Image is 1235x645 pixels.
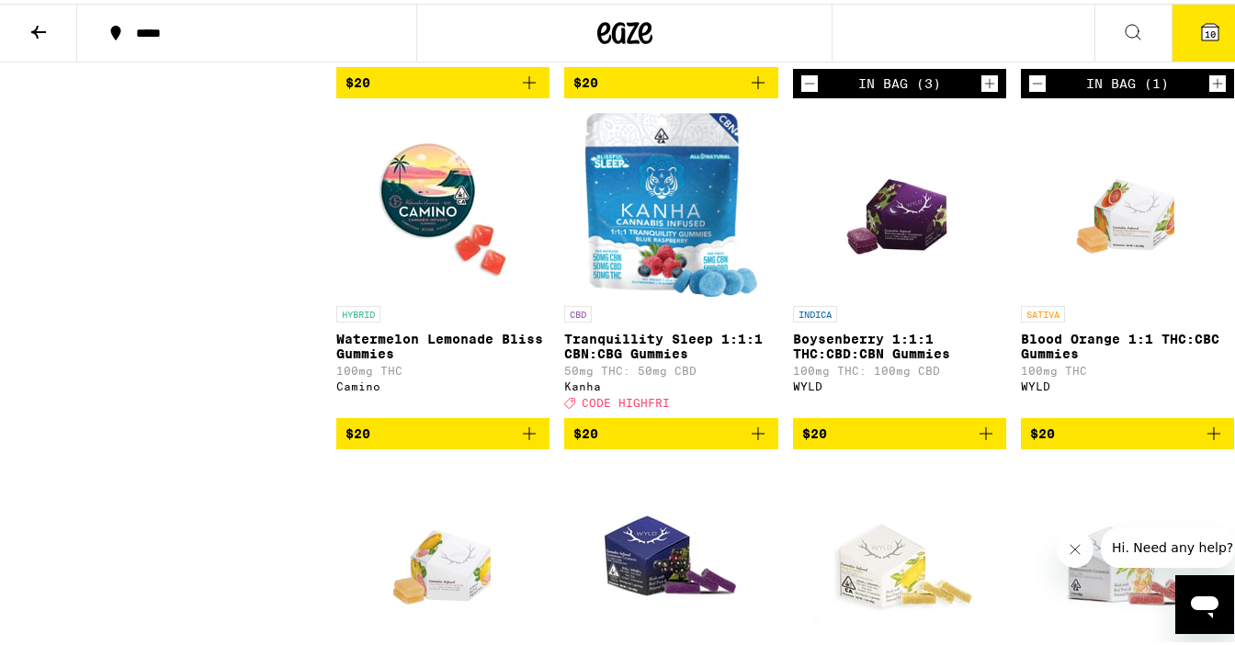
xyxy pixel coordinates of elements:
span: CODE HIGHFRI [582,393,670,405]
p: HYBRID [336,302,380,319]
iframe: Close message [1057,527,1093,564]
button: Add to bag [793,414,1006,446]
p: CBD [564,302,592,319]
button: Add to bag [336,63,550,95]
img: WYLD - Boysenberry 1:1:1 THC:CBD:CBN Gummies [833,109,965,293]
span: $20 [346,72,370,86]
img: WYLD - Blood Orange 1:1 THC:CBC Gummies [1061,109,1193,293]
span: 10 [1205,25,1216,36]
button: Increment [1208,71,1227,89]
iframe: Button to launch messaging window [1175,571,1234,630]
span: $20 [573,423,598,437]
a: Open page for Boysenberry 1:1:1 THC:CBD:CBN Gummies from WYLD [793,109,1006,414]
p: 100mg THC [336,361,550,373]
span: $20 [573,72,598,86]
a: Open page for Blood Orange 1:1 THC:CBC Gummies from WYLD [1021,109,1234,414]
img: WYLD - Elderberry THC:CBN 2:1 Gummies [579,460,763,644]
p: 100mg THC: 100mg CBD [793,361,1006,373]
img: Camino - Watermelon Lemonade Bliss Gummies [351,109,535,293]
button: Add to bag [336,414,550,446]
p: Tranquillity Sleep 1:1:1 CBN:CBG Gummies [564,328,777,357]
button: Decrement [800,71,819,89]
img: WYLD - Pomegranate 1:1 THC:CBD Gummies [1036,460,1219,644]
p: 100mg THC [1021,361,1234,373]
div: In Bag (3) [858,73,941,87]
p: Boysenberry 1:1:1 THC:CBD:CBN Gummies [793,328,1006,357]
span: $20 [1030,423,1055,437]
span: $20 [346,423,370,437]
div: WYLD [793,377,1006,389]
p: 50mg THC: 50mg CBD [564,361,777,373]
button: Add to bag [564,63,777,95]
button: Add to bag [1021,414,1234,446]
span: $20 [802,423,827,437]
iframe: Message from company [1101,524,1234,564]
p: Watermelon Lemonade Bliss Gummies [336,328,550,357]
div: WYLD [1021,377,1234,389]
div: Kanha [564,377,777,389]
img: WYLD - Grapefruit 1:1:1 THC:CBC:CBG Gummies [378,460,509,644]
button: Decrement [1028,71,1047,89]
a: Open page for Watermelon Lemonade Bliss Gummies from Camino [336,109,550,414]
p: SATIVA [1021,302,1065,319]
p: Blood Orange 1:1 THC:CBC Gummies [1021,328,1234,357]
img: WYLD - Pear 1:1 THC:CBG Gummies [808,460,991,644]
button: Add to bag [564,414,777,446]
div: Camino [336,377,550,389]
a: Open page for Tranquillity Sleep 1:1:1 CBN:CBG Gummies from Kanha [564,109,777,414]
img: Kanha - Tranquillity Sleep 1:1:1 CBN:CBG Gummies [585,109,757,293]
p: INDICA [793,302,837,319]
div: In Bag (1) [1086,73,1169,87]
button: Increment [980,71,999,89]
